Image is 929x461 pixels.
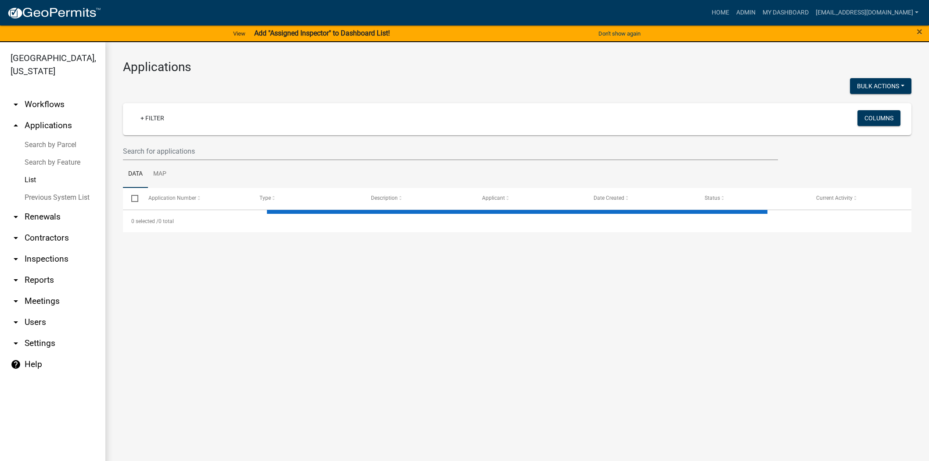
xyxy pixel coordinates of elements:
i: arrow_drop_down [11,99,21,110]
datatable-header-cell: Application Number [140,188,251,209]
span: Status [705,195,720,201]
button: Bulk Actions [850,78,911,94]
span: Date Created [594,195,624,201]
a: View [230,26,249,41]
i: arrow_drop_down [11,233,21,243]
a: [EMAIL_ADDRESS][DOMAIN_NAME] [812,4,922,21]
a: + Filter [133,110,171,126]
span: 0 selected / [131,218,158,224]
a: Data [123,160,148,188]
a: Admin [733,4,759,21]
input: Search for applications [123,142,778,160]
i: arrow_drop_down [11,254,21,264]
datatable-header-cell: Type [251,188,363,209]
span: Application Number [148,195,196,201]
a: Home [708,4,733,21]
i: arrow_drop_down [11,338,21,349]
span: Type [259,195,271,201]
i: arrow_drop_down [11,317,21,328]
i: help [11,359,21,370]
i: arrow_drop_down [11,275,21,285]
datatable-header-cell: Select [123,188,140,209]
i: arrow_drop_down [11,212,21,222]
datatable-header-cell: Current Activity [807,188,919,209]
a: Map [148,160,172,188]
span: Current Activity [816,195,853,201]
i: arrow_drop_up [11,120,21,131]
button: Columns [857,110,900,126]
strong: Add "Assigned Inspector" to Dashboard List! [254,29,390,37]
datatable-header-cell: Description [362,188,474,209]
button: Don't show again [595,26,644,41]
datatable-header-cell: Applicant [474,188,585,209]
span: Description [371,195,398,201]
span: × [917,25,922,38]
datatable-header-cell: Date Created [585,188,696,209]
button: Close [917,26,922,37]
datatable-header-cell: Status [696,188,808,209]
a: My Dashboard [759,4,812,21]
span: Applicant [482,195,505,201]
i: arrow_drop_down [11,296,21,306]
h3: Applications [123,60,911,75]
div: 0 total [123,210,911,232]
